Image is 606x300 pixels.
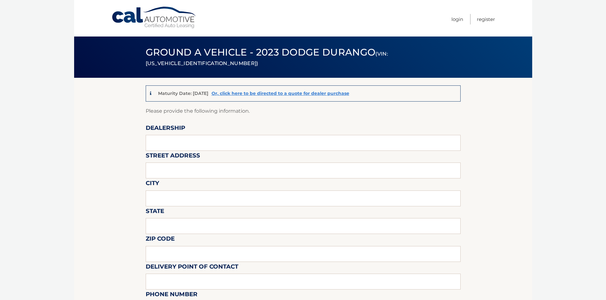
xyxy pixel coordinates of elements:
[451,14,463,24] a: Login
[146,178,159,190] label: City
[146,234,175,246] label: Zip Code
[146,123,185,135] label: Dealership
[146,262,238,274] label: Delivery Point of Contact
[146,107,461,116] p: Please provide the following information.
[158,90,208,96] p: Maturity Date: [DATE]
[146,206,164,218] label: State
[212,90,349,96] a: Or, click here to be directed to a quote for dealer purchase
[146,46,388,68] span: Ground a Vehicle - 2023 Dodge Durango
[146,51,388,66] small: (VIN: [US_VEHICLE_IDENTIFICATION_NUMBER])
[477,14,495,24] a: Register
[146,151,200,163] label: Street Address
[111,6,197,29] a: Cal Automotive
